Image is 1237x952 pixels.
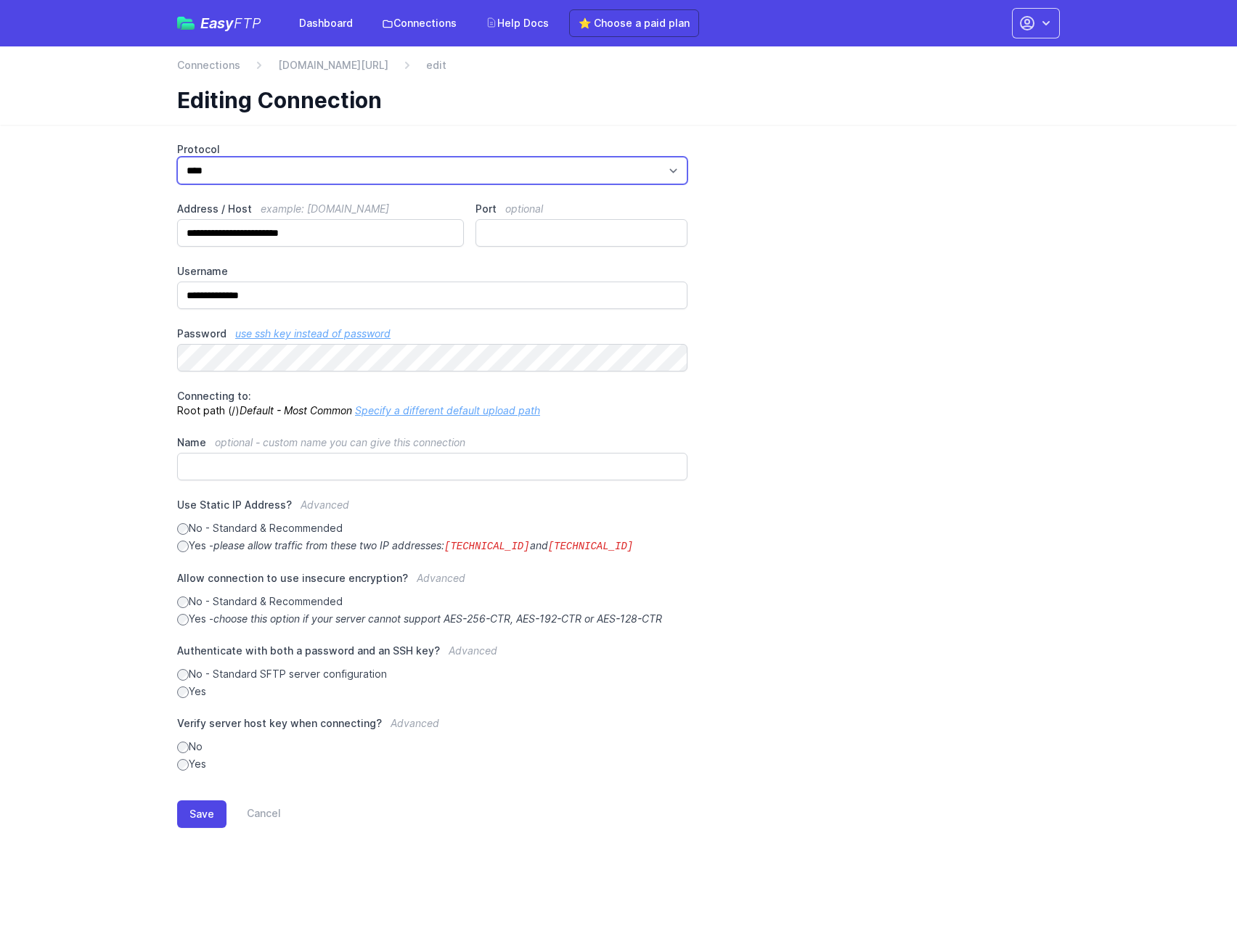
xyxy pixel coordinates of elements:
[426,58,446,73] span: edit
[475,202,687,216] label: Port
[177,538,687,554] label: Yes -
[177,523,189,535] input: No - Standard & Recommended
[177,596,189,608] input: No - Standard & Recommended
[301,498,349,511] span: Advanced
[177,435,687,450] label: Name
[505,202,543,215] span: optional
[177,684,687,699] label: Yes
[226,800,281,828] a: Cancel
[373,10,465,36] a: Connections
[177,757,687,771] label: Yes
[213,612,662,625] i: choose this option if your server cannot support AES-256-CTR, AES-192-CTR or AES-128-CTR
[548,541,634,552] code: [TECHNICAL_ID]
[569,9,699,37] a: ⭐ Choose a paid plan
[177,759,189,771] input: Yes
[235,327,391,340] a: use ssh key instead of password
[278,58,388,73] a: [DOMAIN_NAME][URL]
[177,142,687,157] label: Protocol
[177,17,195,30] img: easyftp_logo.png
[177,16,261,30] a: EasyFTP
[177,327,687,341] label: Password
[177,390,251,402] span: Connecting to:
[177,742,189,753] input: No
[449,644,497,657] span: Advanced
[177,669,189,681] input: No - Standard SFTP server configuration
[177,58,240,73] a: Connections
[177,800,226,828] button: Save
[215,436,465,448] span: optional - custom name you can give this connection
[177,541,189,552] input: Yes -please allow traffic from these two IP addresses:[TECHNICAL_ID]and[TECHNICAL_ID]
[290,10,362,36] a: Dashboard
[177,686,189,698] input: Yes
[417,572,465,584] span: Advanced
[177,644,687,667] label: Authenticate with both a password and an SSH key?
[444,541,530,552] code: [TECHNICAL_ID]
[240,404,352,416] i: Default - Most Common
[177,521,687,535] label: No - Standard & Recommended
[177,612,687,626] label: Yes -
[177,614,189,625] input: Yes -choose this option if your server cannot support AES-256-CTR, AES-192-CTR or AES-128-CTR
[177,498,687,521] label: Use Static IP Address?
[200,16,261,30] span: Easy
[177,202,464,216] label: Address / Host
[177,87,1048,113] h1: Editing Connection
[177,716,687,739] label: Verify server host key when connecting?
[177,571,687,594] label: Allow connection to use insecure encryption?
[177,264,687,279] label: Username
[477,10,558,36] a: Help Docs
[391,717,439,729] span: Advanced
[177,667,687,681] label: No - Standard SFTP server configuration
[177,389,687,418] p: Root path (/)
[234,15,261,32] span: FTP
[355,404,540,416] a: Specify a different default upload path
[213,539,633,551] i: please allow traffic from these two IP addresses: and
[177,594,687,609] label: No - Standard & Recommended
[261,202,389,215] span: example: [DOMAIN_NAME]
[177,739,687,754] label: No
[177,58,1060,81] nav: Breadcrumb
